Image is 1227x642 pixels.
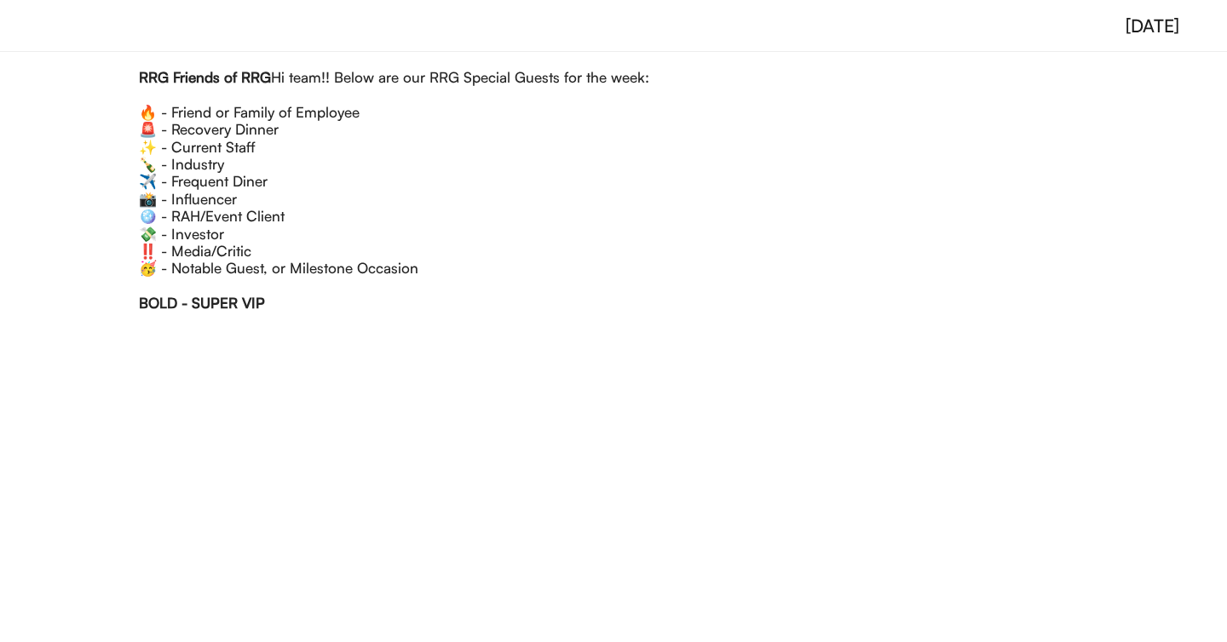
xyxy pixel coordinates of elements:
[139,69,1088,312] div: Hi team!! Below are our RRG Special Guests for the week: 🔥 - Friend or Family of Employee 🚨 - Rec...
[139,294,265,312] strong: BOLD - SUPER VIP
[1126,17,1179,35] div: [DATE]
[24,7,50,41] img: yH5BAEAAAAALAAAAAABAAEAAAIBRAA7
[1186,17,1203,34] img: yH5BAEAAAAALAAAAAABAAEAAAIBRAA7
[139,68,271,86] strong: RRG Friends of RRG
